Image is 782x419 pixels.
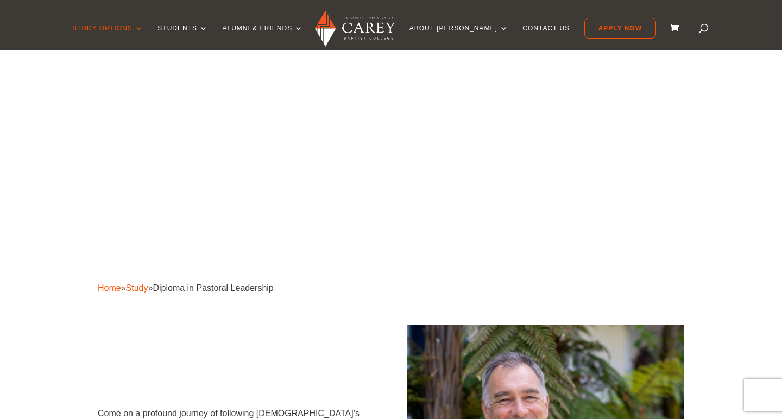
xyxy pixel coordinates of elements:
img: Carey Baptist College [315,10,395,47]
a: About [PERSON_NAME] [409,24,508,50]
a: Contact Us [522,24,570,50]
a: Study [126,283,148,293]
a: Apply Now [584,18,656,39]
a: Students [157,24,208,50]
a: Alumni & Friends [222,24,303,50]
span: Diploma in Pastoral Leadership [153,283,273,293]
span: » » [98,283,274,293]
a: Home [98,283,121,293]
a: Study Options [72,24,143,50]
